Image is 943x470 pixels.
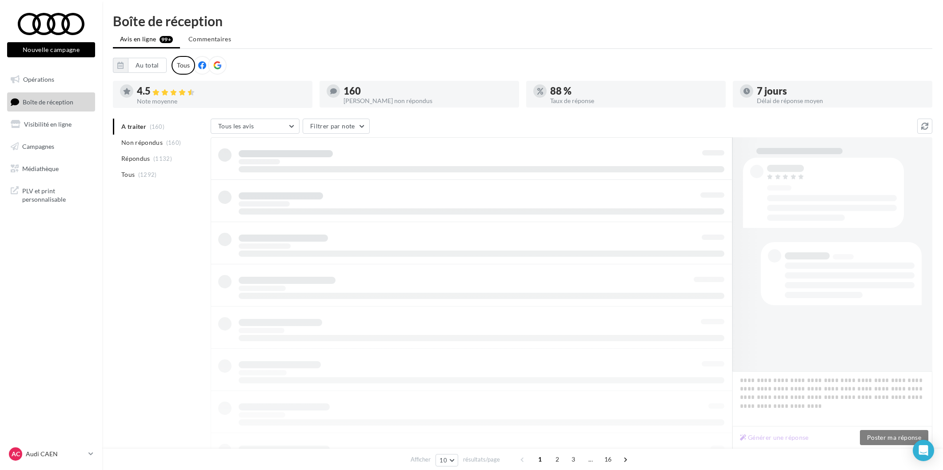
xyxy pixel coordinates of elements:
[5,92,97,112] a: Boîte de réception
[5,70,97,89] a: Opérations
[137,98,305,104] div: Note moyenne
[7,446,95,462] a: AC Audi CAEN
[757,98,925,104] div: Délai de réponse moyen
[128,58,167,73] button: Au total
[860,430,928,445] button: Poster ma réponse
[12,450,20,458] span: AC
[411,455,431,464] span: Afficher
[211,119,300,134] button: Tous les avis
[113,58,167,73] button: Au total
[22,164,59,172] span: Médiathèque
[436,454,458,466] button: 10
[23,76,54,83] span: Opérations
[121,138,163,147] span: Non répondus
[22,185,92,204] span: PLV et print personnalisable
[166,139,181,146] span: (160)
[566,452,580,466] span: 3
[463,455,500,464] span: résultats/page
[5,181,97,207] a: PLV et print personnalisable
[440,457,447,464] span: 10
[23,98,73,105] span: Boîte de réception
[913,440,934,461] div: Open Intercom Messenger
[5,137,97,156] a: Campagnes
[344,98,512,104] div: [PERSON_NAME] non répondus
[121,154,150,163] span: Répondus
[137,86,305,96] div: 4.5
[757,86,925,96] div: 7 jours
[550,86,719,96] div: 88 %
[736,432,812,443] button: Générer une réponse
[113,14,932,28] div: Boîte de réception
[172,56,195,75] div: Tous
[344,86,512,96] div: 160
[5,115,97,134] a: Visibilité en ligne
[26,450,85,458] p: Audi CAEN
[121,170,135,179] span: Tous
[138,171,157,178] span: (1292)
[303,119,370,134] button: Filtrer par note
[7,42,95,57] button: Nouvelle campagne
[583,452,598,466] span: ...
[188,35,231,43] span: Commentaires
[22,143,54,150] span: Campagnes
[550,98,719,104] div: Taux de réponse
[153,155,172,162] span: (1132)
[5,159,97,178] a: Médiathèque
[24,120,72,128] span: Visibilité en ligne
[550,452,564,466] span: 2
[218,122,254,130] span: Tous les avis
[601,452,615,466] span: 16
[533,452,547,466] span: 1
